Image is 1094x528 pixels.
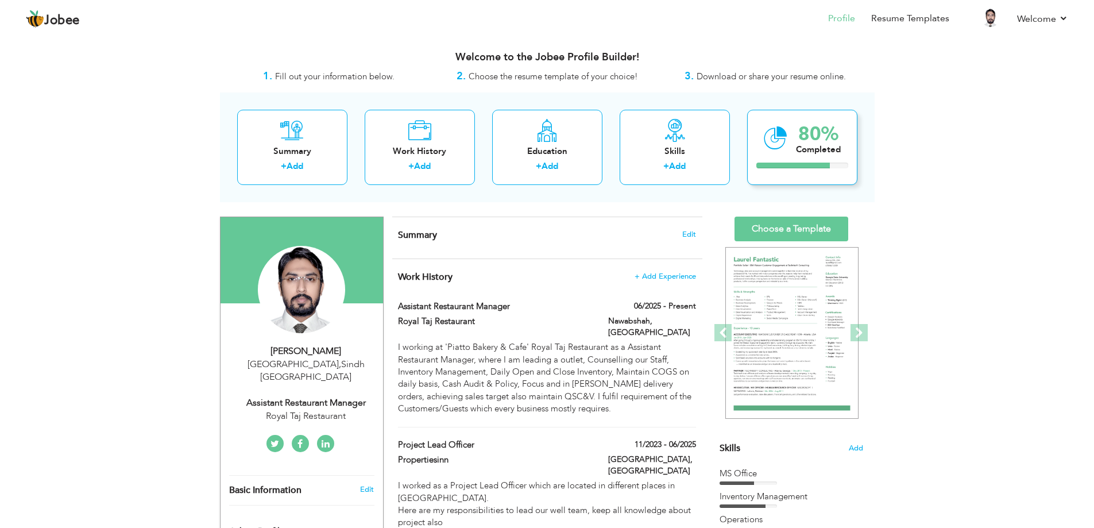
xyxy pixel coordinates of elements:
[339,358,341,371] span: ,
[229,485,301,496] span: Basic Information
[258,246,345,333] img: Muhammad Bilal Ahmed Ghouri
[275,71,395,82] span: Fill out your information below.
[849,443,863,454] span: Add
[26,10,80,28] a: Jobee
[44,14,80,27] span: Jobee
[669,160,686,172] a: Add
[634,300,696,312] label: 06/2025 - Present
[229,358,383,384] div: [GEOGRAPHIC_DATA] Sindh [GEOGRAPHIC_DATA]
[398,271,695,283] h4: This helps to show the companies you have worked for.
[981,9,1000,27] img: Profile Img
[374,145,466,157] div: Work History
[229,345,383,358] div: [PERSON_NAME]
[26,10,44,28] img: jobee.io
[398,229,695,241] h4: Adding a summary is a quick and easy way to highlight your experience and interests.
[281,160,287,172] label: +
[663,160,669,172] label: +
[635,439,696,450] label: 11/2023 - 06/2025
[608,315,696,338] label: Nawabshah, [GEOGRAPHIC_DATA]
[398,454,591,466] label: Propertiesinn
[720,491,863,503] div: Inventory Management
[263,69,272,83] strong: 1.
[735,217,848,241] a: Choose a Template
[871,12,949,25] a: Resume Templates
[457,69,466,83] strong: 2.
[246,145,338,157] div: Summary
[542,160,558,172] a: Add
[220,52,875,63] h3: Welcome to the Jobee Profile Builder!
[398,315,591,327] label: Royal Taj Restaurant
[229,410,383,423] div: Royal Taj Restaurant
[469,71,638,82] span: Choose the resume template of your choice!
[229,396,383,410] div: Assistant Restaurant Manager
[1017,12,1068,26] a: Welcome
[697,71,846,82] span: Download or share your resume online.
[796,144,841,156] div: Completed
[720,468,863,480] div: MS Office
[398,439,591,451] label: Project Lead Officer
[408,160,414,172] label: +
[682,230,696,238] span: Edit
[398,229,437,241] span: Summary
[608,454,696,477] label: [GEOGRAPHIC_DATA], [GEOGRAPHIC_DATA]
[828,12,855,25] a: Profile
[501,145,593,157] div: Education
[536,160,542,172] label: +
[796,125,841,144] div: 80%
[720,514,863,526] div: Operations
[414,160,431,172] a: Add
[287,160,303,172] a: Add
[685,69,694,83] strong: 3.
[360,484,374,495] a: Edit
[720,442,740,454] span: Skills
[398,271,453,283] span: Work History
[398,341,695,415] div: I working at 'Piatto Bakery & Cafe' Royal Taj Restaurant as a Assistant Restaurant Manager, where...
[398,300,591,313] label: Assistant Restaurant Manager
[629,145,721,157] div: Skills
[635,272,696,280] span: + Add Experience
